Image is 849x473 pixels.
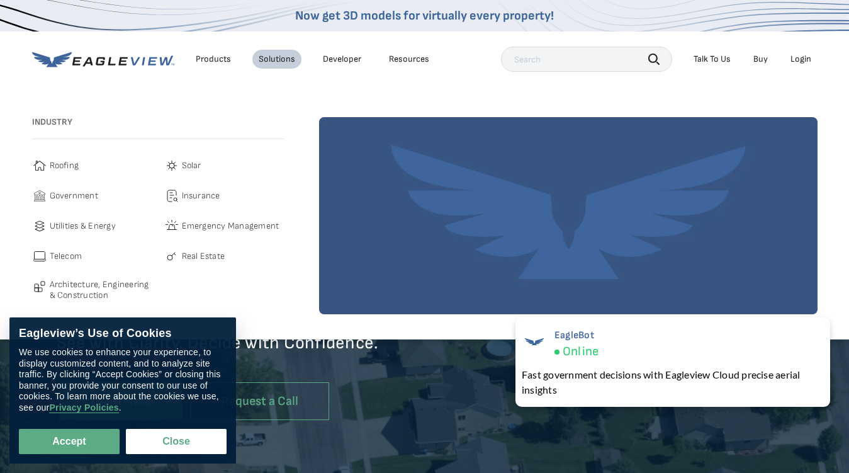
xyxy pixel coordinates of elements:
a: Buy [753,54,768,65]
span: Utilities & Energy [50,219,116,234]
img: solutions-default-image-1.webp [319,117,818,314]
div: Talk To Us [694,54,731,65]
div: Eagleview’s Use of Cookies [19,327,227,341]
span: Government [50,188,98,203]
div: Products [196,54,231,65]
div: Resources [389,54,429,65]
img: utilities-icon.svg [32,219,47,234]
a: Now get 3D models for virtually every property! [295,8,554,23]
img: EagleBot [522,329,547,355]
a: Architecture, Engineering & Construction [32,279,152,301]
span: Insurance [182,188,220,203]
div: We use cookies to enhance your experience, to display customized content, and to analyze site tra... [19,347,227,413]
span: Telecom [50,249,82,264]
img: emergency-icon.svg [164,219,179,234]
a: Roofing [32,158,152,173]
a: Solar [164,158,284,173]
img: real-estate-icon.svg [164,249,179,264]
a: Utilities & Energy [32,219,152,234]
span: Solar [182,158,201,173]
img: architecture-icon.svg [32,279,47,294]
img: roofing-icon.svg [32,158,47,173]
a: Emergency Management [164,219,284,234]
img: solar-icon.svg [164,158,179,173]
span: Online [563,344,599,360]
a: Developer [323,54,361,65]
img: government-icon.svg [32,188,47,203]
span: Real Estate [182,249,225,264]
div: Fast government decisions with Eagleview Cloud precise aerial insights [522,367,824,397]
a: Privacy Policies [49,402,118,413]
span: Roofing [50,158,79,173]
div: Solutions [259,54,295,65]
button: Accept [19,429,120,454]
img: telecom-icon.svg [32,249,47,264]
a: Telecom [32,249,152,264]
img: insurance-icon.svg [164,188,179,203]
a: Request a Call [191,382,329,421]
span: Emergency Management [182,219,279,234]
span: Architecture, Engineering & Construction [50,279,152,301]
h3: Industry [32,117,284,128]
span: EagleBot [554,329,599,341]
a: Insurance [164,188,284,203]
a: Real Estate [164,249,284,264]
a: Government [32,188,152,203]
input: Search [501,47,672,72]
p: See with Clarity. Decide with Confidence. [57,332,425,373]
button: Close [126,429,227,454]
div: Login [790,54,811,65]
